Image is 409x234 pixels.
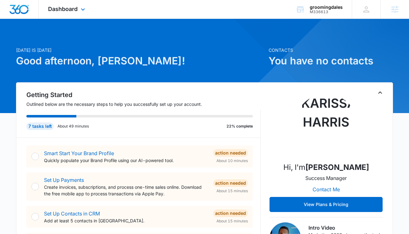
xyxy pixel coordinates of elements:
a: Set Up Payments [44,177,84,183]
p: [DATE] is [DATE] [16,47,265,53]
strong: [PERSON_NAME] [305,163,369,172]
div: Action Needed [213,179,248,187]
span: About 15 minutes [216,188,248,194]
h1: You have no contacts [269,53,393,68]
button: Contact Me [306,182,346,197]
p: 22% complete [226,123,253,129]
div: account name [310,5,343,10]
div: Action Needed [213,210,248,217]
h1: Good afternoon, [PERSON_NAME]! [16,53,265,68]
a: Set Up Contacts in CRM [44,210,100,217]
p: Add at least 5 contacts in [GEOGRAPHIC_DATA]. [44,217,208,224]
p: Create invoices, subscriptions, and process one-time sales online. Download the free mobile app t... [44,184,208,197]
p: About 49 minutes [57,123,89,129]
span: About 15 minutes [216,218,248,224]
span: Dashboard [48,6,78,12]
div: 7 tasks left [26,122,54,130]
p: Quickly populate your Brand Profile using our AI-powered tool. [44,157,208,164]
h2: Getting Started [26,90,261,100]
h3: Intro Video [308,224,383,231]
span: About 10 minutes [216,158,248,164]
a: Smart Start Your Brand Profile [44,150,114,156]
p: Hi, I'm [283,162,369,173]
div: account id [310,10,343,14]
button: Toggle Collapse [376,89,384,96]
img: Karissa Harris [295,94,357,157]
p: Contacts [269,47,393,53]
button: View Plans & Pricing [270,197,383,212]
div: Action Needed [213,149,248,157]
p: Outlined below are the necessary steps to help you successfully set up your account. [26,101,261,107]
p: Success Manager [305,174,347,182]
